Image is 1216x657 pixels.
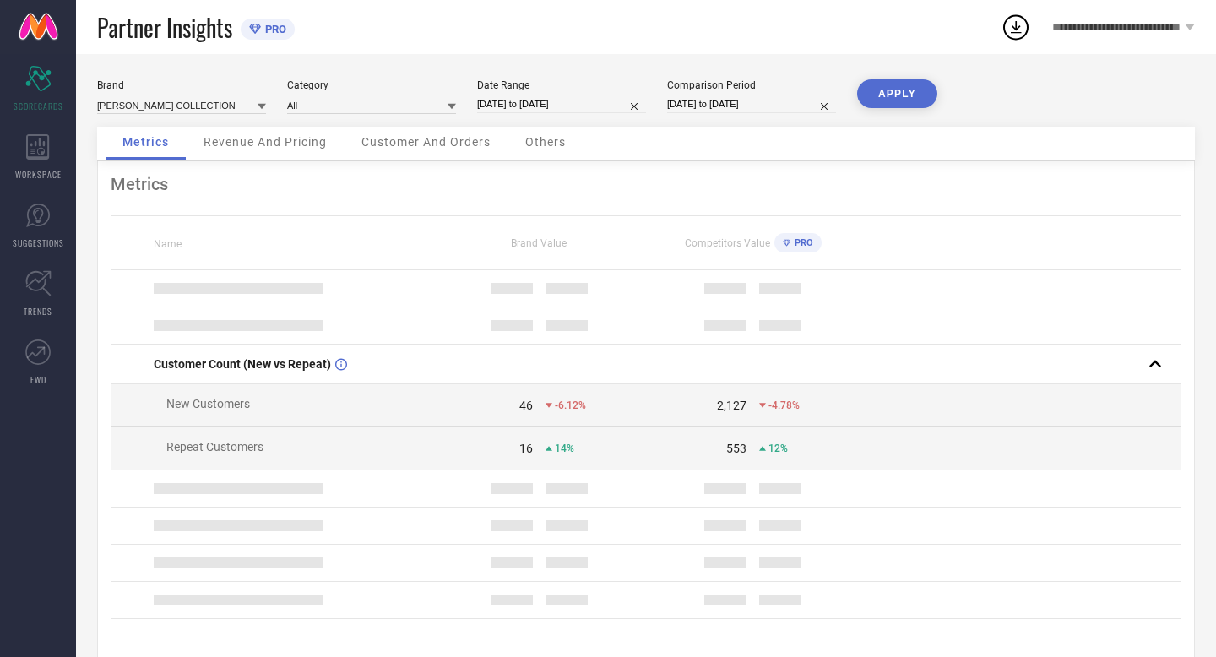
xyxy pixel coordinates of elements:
div: 2,127 [717,399,746,412]
span: New Customers [166,397,250,410]
span: Brand Value [511,237,567,249]
span: 12% [768,443,788,454]
span: Competitors Value [685,237,770,249]
button: APPLY [857,79,937,108]
div: Metrics [111,174,1181,194]
div: Category [287,79,456,91]
input: Select comparison period [667,95,836,113]
span: WORKSPACE [15,168,62,181]
input: Select date range [477,95,646,113]
div: 16 [519,442,533,455]
span: SUGGESTIONS [13,236,64,249]
div: Open download list [1001,12,1031,42]
span: 14% [555,443,574,454]
span: SCORECARDS [14,100,63,112]
div: 553 [726,442,746,455]
span: Revenue And Pricing [204,135,327,149]
span: Repeat Customers [166,440,263,453]
span: Metrics [122,135,169,149]
span: Customer And Orders [361,135,491,149]
span: Partner Insights [97,10,232,45]
span: Others [525,135,566,149]
span: Customer Count (New vs Repeat) [154,357,331,371]
span: -6.12% [555,399,586,411]
span: Name [154,238,182,250]
div: Brand [97,79,266,91]
span: PRO [261,23,286,35]
span: -4.78% [768,399,800,411]
span: TRENDS [24,305,52,318]
div: Comparison Period [667,79,836,91]
div: 46 [519,399,533,412]
div: Date Range [477,79,646,91]
span: PRO [790,237,813,248]
span: FWD [30,373,46,386]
